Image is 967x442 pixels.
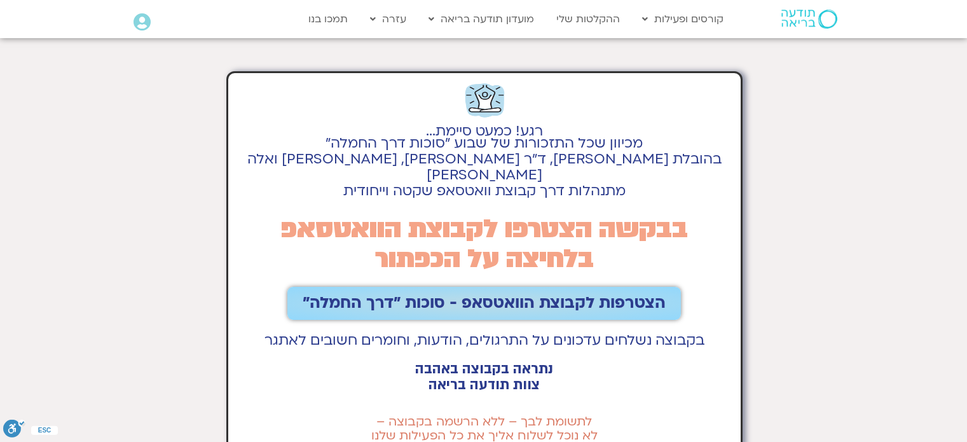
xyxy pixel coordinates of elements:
h2: מכיוון שכל התזכורות של שבוע "סוכות דרך החמלה" בהובלת [PERSON_NAME], ד״ר [PERSON_NAME], [PERSON_NA... [235,135,735,199]
a: ההקלטות שלי [550,7,626,31]
h2: רגע! כמעט סיימת... [235,130,735,132]
h2: נתראה בקבוצה באהבה צוות תודעה בריאה [235,361,735,393]
a: קורסים ופעילות [636,7,730,31]
a: מועדון תודעה בריאה [422,7,540,31]
img: תודעה בריאה [781,10,837,29]
h2: בבקשה הצטרפו לקבוצת הוואטסאפ בלחיצה על הכפתור [235,214,735,274]
span: הצטרפות לקבוצת הוואטסאפ - סוכות ״דרך החמלה״ [303,294,666,312]
a: הצטרפות לקבוצת הוואטסאפ - סוכות ״דרך החמלה״ [287,287,681,320]
a: תמכו בנו [302,7,354,31]
h2: בקבוצה נשלחים עדכונים על התרגולים, הודעות, וחומרים חשובים לאתגר [235,333,735,349]
a: עזרה [364,7,413,31]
